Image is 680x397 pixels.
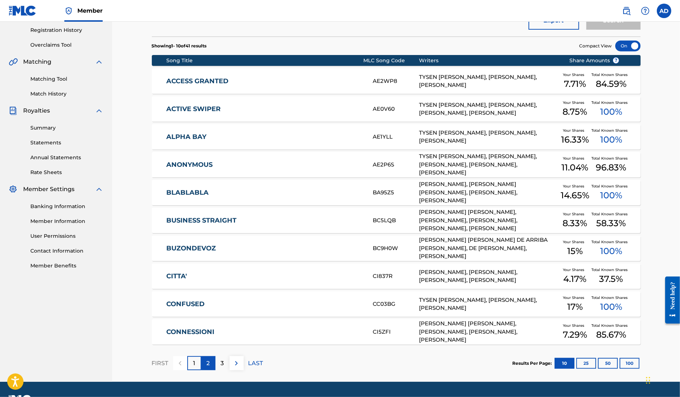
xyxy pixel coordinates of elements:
[563,239,587,245] span: Your Shares
[563,217,587,230] span: 8.33 %
[591,267,630,273] span: Total Known Shares
[561,189,589,202] span: 14.65 %
[563,128,587,133] span: Your Shares
[95,185,103,194] img: expand
[77,7,103,15] span: Member
[596,161,626,174] span: 96.83 %
[30,203,103,210] a: Banking Information
[563,328,587,341] span: 7.29 %
[600,300,622,313] span: 100 %
[419,268,558,284] div: [PERSON_NAME], [PERSON_NAME], [PERSON_NAME], [PERSON_NAME]
[232,359,241,368] img: right
[419,320,558,344] div: [PERSON_NAME] [PERSON_NAME], [PERSON_NAME], [PERSON_NAME], [PERSON_NAME]
[591,211,630,217] span: Total Known Shares
[419,101,558,117] div: TYSEN [PERSON_NAME], [PERSON_NAME], [PERSON_NAME], [PERSON_NAME]
[166,328,363,336] a: CONNESSIONI
[30,124,103,132] a: Summary
[660,271,680,329] iframe: Resource Center
[207,359,210,368] p: 2
[166,244,363,253] a: BUZONDEVOZ
[9,5,37,16] img: MLC Logo
[419,73,558,89] div: TYSEN [PERSON_NAME], [PERSON_NAME], [PERSON_NAME]
[9,58,18,66] img: Matching
[152,43,207,49] p: Showing 1 - 10 of 41 results
[95,106,103,115] img: expand
[166,189,363,197] a: BLABLABLA
[419,296,558,312] div: TYSEN [PERSON_NAME], [PERSON_NAME], [PERSON_NAME]
[591,128,630,133] span: Total Known Shares
[564,77,586,90] span: 7.71 %
[638,4,653,18] div: Help
[598,358,618,369] button: 50
[567,245,583,258] span: 15 %
[95,58,103,66] img: expand
[569,57,619,64] span: Share Amounts
[166,161,363,169] a: ANONYMOUS
[561,161,588,174] span: 11.04 %
[563,323,587,328] span: Your Shares
[30,26,103,34] a: Registration History
[561,133,589,146] span: 16.33 %
[600,133,622,146] span: 100 %
[600,105,622,118] span: 100 %
[563,273,586,286] span: 4.17 %
[166,57,363,64] div: Song Title
[419,57,558,64] div: Writers
[30,41,103,49] a: Overclaims Tool
[591,183,630,189] span: Total Known Shares
[620,358,640,369] button: 100
[563,211,587,217] span: Your Shares
[419,152,558,177] div: TYSEN [PERSON_NAME], [PERSON_NAME], [PERSON_NAME], [PERSON_NAME], [PERSON_NAME]
[64,7,73,15] img: Top Rightsholder
[363,57,419,64] div: MLC Song Code
[657,4,671,18] div: User Menu
[619,4,634,18] a: Public Search
[591,295,630,300] span: Total Known Shares
[596,217,626,230] span: 58.33 %
[513,360,554,367] p: Results Per Page:
[419,236,558,261] div: [PERSON_NAME] [PERSON_NAME] DE ARRIBA [PERSON_NAME], DE [PERSON_NAME], [PERSON_NAME]
[622,7,631,15] img: search
[166,216,363,225] a: BUSINESS STRAIGHT
[641,7,650,15] img: help
[373,105,419,113] div: AE0V60
[193,359,195,368] p: 1
[30,154,103,161] a: Annual Statements
[30,169,103,176] a: Rate Sheets
[9,185,17,194] img: Member Settings
[600,189,622,202] span: 100 %
[30,262,103,270] a: Member Benefits
[221,359,224,368] p: 3
[419,180,558,205] div: [PERSON_NAME], [PERSON_NAME] [PERSON_NAME], [PERSON_NAME], [PERSON_NAME]
[646,369,650,391] div: Trascina
[596,77,626,90] span: 84.59 %
[373,77,419,85] div: AE2WP8
[166,272,363,280] a: CITTA'
[596,328,626,341] span: 85.67 %
[419,129,558,145] div: TYSEN [PERSON_NAME], [PERSON_NAME], [PERSON_NAME]
[373,216,419,225] div: BC5LQB
[166,105,363,113] a: ACTIVE SWIPER
[373,161,419,169] div: AE2P6S
[23,106,50,115] span: Royalties
[30,75,103,83] a: Matching Tool
[567,300,583,313] span: 17 %
[600,245,622,258] span: 100 %
[563,183,587,189] span: Your Shares
[373,328,419,336] div: CI5ZFI
[9,106,17,115] img: Royalties
[555,358,574,369] button: 10
[576,358,596,369] button: 25
[373,189,419,197] div: BA95Z5
[152,359,168,368] p: FIRST
[373,244,419,253] div: BC9H0W
[166,133,363,141] a: ALPHA BAY
[591,100,630,105] span: Total Known Shares
[373,272,419,280] div: CI837R
[23,58,51,66] span: Matching
[373,300,419,308] div: CC03BG
[563,105,587,118] span: 8.75 %
[591,239,630,245] span: Total Known Shares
